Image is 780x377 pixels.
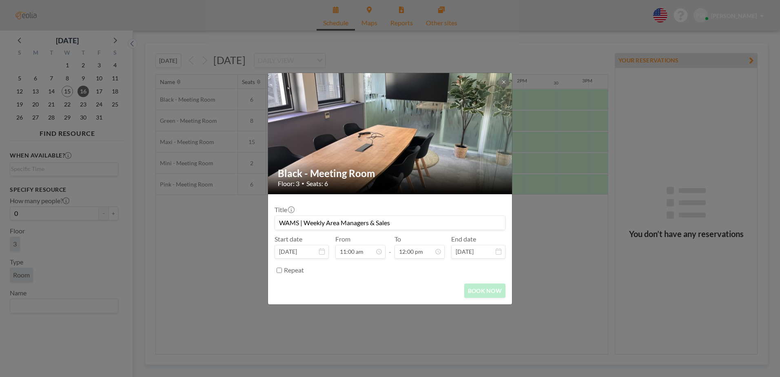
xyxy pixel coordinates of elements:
[464,284,505,298] button: BOOK NOW
[275,216,505,230] input: Paul-Emeric's reservation
[275,206,294,214] label: Title
[275,235,302,243] label: Start date
[301,180,304,186] span: •
[268,42,513,225] img: 537.jpg
[389,238,391,256] span: -
[278,180,299,188] span: Floor: 3
[394,235,401,243] label: To
[284,266,304,274] label: Repeat
[278,167,503,180] h2: Black - Meeting Room
[306,180,328,188] span: Seats: 6
[335,235,350,243] label: From
[451,235,476,243] label: End date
